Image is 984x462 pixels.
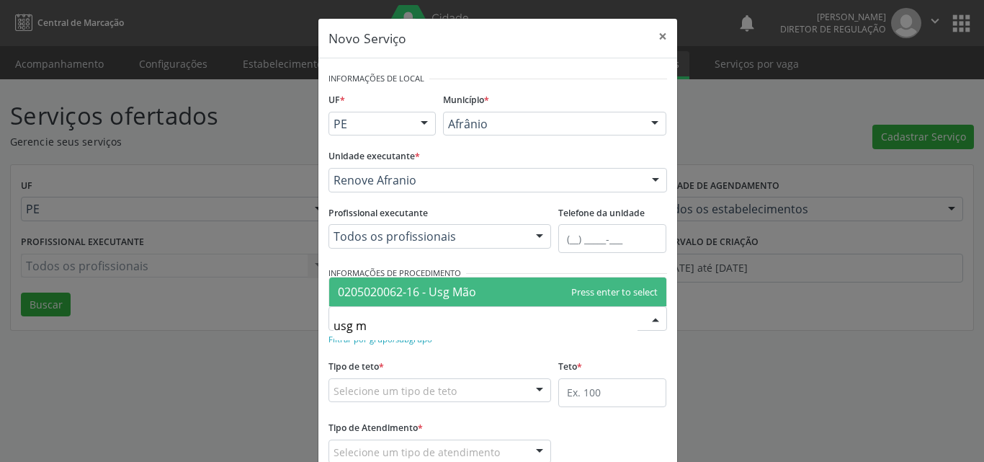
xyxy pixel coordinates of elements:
[328,417,423,440] label: Tipo de Atendimento
[328,89,345,112] label: UF
[328,267,461,280] small: Informações de Procedimento
[328,356,384,378] label: Tipo de teto
[328,334,432,345] small: Filtrar por grupo/subgrupo
[338,284,476,300] span: 0205020062-16 - Usg Mão
[558,378,666,407] input: Ex. 100
[558,203,645,225] label: Telefone da unidade
[328,146,420,168] label: Unidade executante
[328,29,406,48] h5: Novo Serviço
[448,117,637,131] span: Afrânio
[648,19,677,54] button: Close
[334,445,500,460] span: Selecione um tipo de atendimento
[558,224,666,253] input: (__) _____-___
[334,383,457,399] span: Selecione um tipo de teto
[334,117,407,131] span: PE
[443,89,489,112] label: Município
[334,229,522,244] span: Todos os profissionais
[334,173,638,187] span: Renove Afranio
[334,311,638,340] input: Buscar por procedimento
[328,73,424,85] small: Informações de Local
[328,203,428,225] label: Profissional executante
[558,356,582,378] label: Teto
[328,332,432,345] a: Filtrar por grupo/subgrupo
